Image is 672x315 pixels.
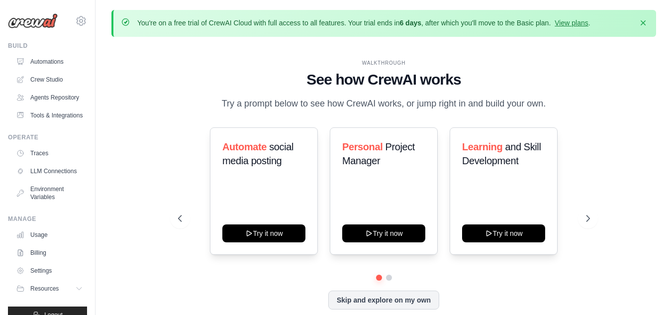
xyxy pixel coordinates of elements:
span: Learning [462,141,502,152]
a: Settings [12,263,87,279]
span: Resources [30,285,59,293]
a: Traces [12,145,87,161]
a: LLM Connections [12,163,87,179]
button: Try it now [222,224,305,242]
button: Try it now [342,224,425,242]
strong: 6 days [399,19,421,27]
button: Try it now [462,224,545,242]
a: Usage [12,227,87,243]
a: Crew Studio [12,72,87,88]
span: social media posting [222,141,293,166]
div: Operate [8,133,87,141]
a: Automations [12,54,87,70]
a: Tools & Integrations [12,107,87,123]
span: and Skill Development [462,141,541,166]
span: Project Manager [342,141,415,166]
img: Logo [8,13,58,28]
a: Billing [12,245,87,261]
p: Try a prompt below to see how CrewAI works, or jump right in and build your own. [217,97,551,111]
div: Build [8,42,87,50]
button: Resources [12,281,87,297]
h1: See how CrewAI works [178,71,590,89]
a: View plans [555,19,588,27]
a: Agents Repository [12,90,87,105]
span: Personal [342,141,383,152]
div: Manage [8,215,87,223]
p: You're on a free trial of CrewAI Cloud with full access to all features. Your trial ends in , aft... [137,18,590,28]
div: WALKTHROUGH [178,59,590,67]
button: Skip and explore on my own [328,291,439,310]
a: Environment Variables [12,181,87,205]
span: Automate [222,141,267,152]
